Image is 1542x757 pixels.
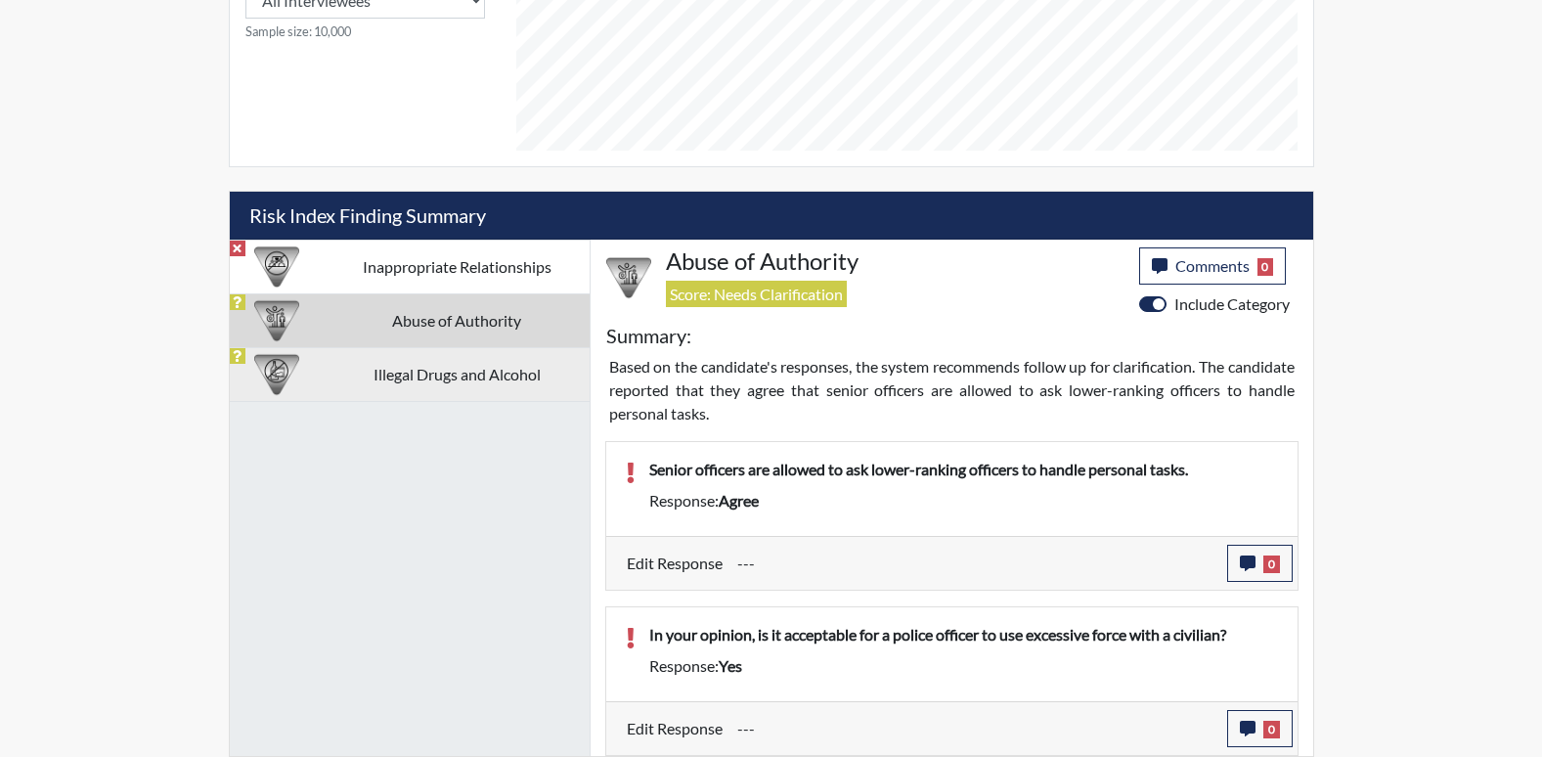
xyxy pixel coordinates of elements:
[1257,258,1274,276] span: 0
[254,245,299,289] img: CATEGORY%20ICON-14.139f8ef7.png
[254,298,299,343] img: CATEGORY%20ICON-01.94e51fac.png
[649,458,1278,481] p: Senior officers are allowed to ask lower-ranking officers to handle personal tasks.
[1139,247,1287,285] button: Comments0
[1263,556,1280,573] span: 0
[627,710,723,747] label: Edit Response
[1174,292,1290,316] label: Include Category
[606,324,691,347] h5: Summary:
[719,656,742,675] span: yes
[627,545,723,582] label: Edit Response
[723,545,1227,582] div: Update the test taker's response, the change might impact the score
[649,623,1278,646] p: In your opinion, is it acceptable for a police officer to use excessive force with a civilian?
[245,22,485,41] small: Sample size: 10,000
[325,240,590,293] td: Inappropriate Relationships
[609,355,1295,425] p: Based on the candidate's responses, the system recommends follow up for clarification. The candid...
[230,192,1313,240] h5: Risk Index Finding Summary
[325,347,590,401] td: Illegal Drugs and Alcohol
[635,489,1293,512] div: Response:
[1175,256,1250,275] span: Comments
[635,654,1293,678] div: Response:
[666,281,847,307] span: Score: Needs Clarification
[723,710,1227,747] div: Update the test taker's response, the change might impact the score
[1227,545,1293,582] button: 0
[325,293,590,347] td: Abuse of Authority
[606,255,651,300] img: CATEGORY%20ICON-01.94e51fac.png
[666,247,1124,276] h4: Abuse of Authority
[254,352,299,397] img: CATEGORY%20ICON-12.0f6f1024.png
[719,491,759,510] span: agree
[1227,710,1293,747] button: 0
[1263,721,1280,738] span: 0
